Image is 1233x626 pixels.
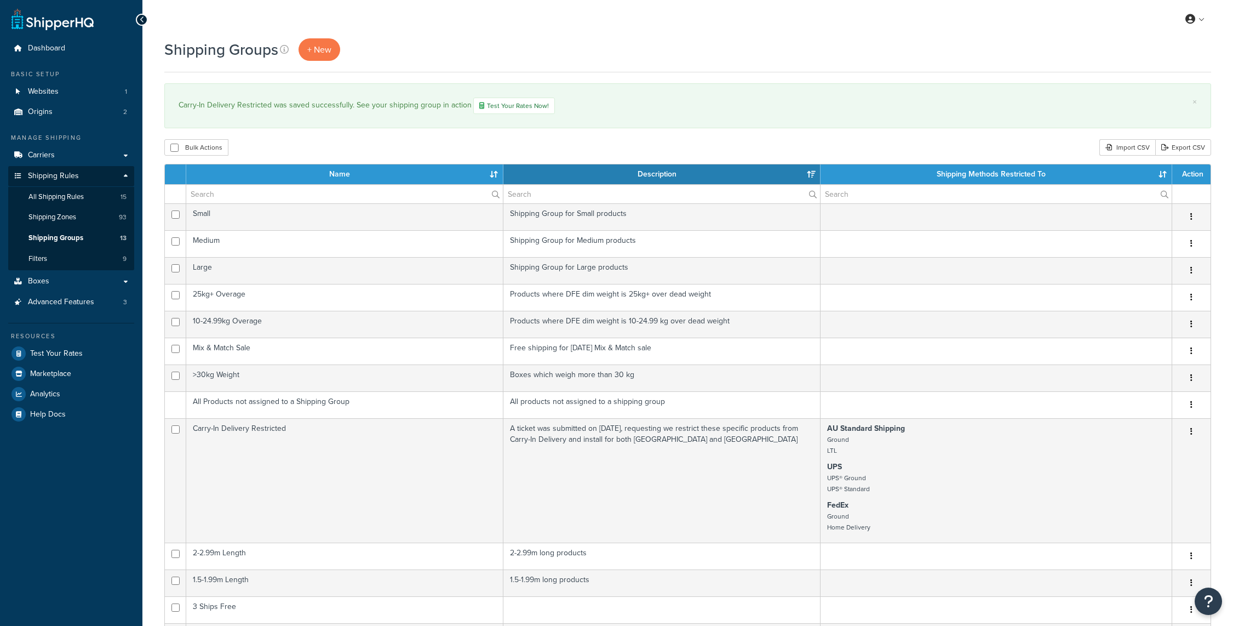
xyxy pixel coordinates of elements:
small: Ground LTL [827,435,849,456]
td: 25kg+ Overage [186,284,503,311]
td: 3 Ships Free [186,596,503,623]
li: Filters [8,249,134,269]
li: Websites [8,82,134,102]
a: Shipping Rules [8,166,134,186]
td: Products where DFE dim weight is 10-24.99 kg over dead weight [503,311,821,338]
div: Import CSV [1099,139,1155,156]
li: Advanced Features [8,292,134,312]
span: 9 [123,254,127,264]
span: Marketplace [30,369,71,379]
a: Test Your Rates [8,344,134,363]
button: Open Resource Center [1195,588,1222,615]
span: 2 [123,107,127,117]
a: Carriers [8,145,134,166]
td: Shipping Group for Medium products [503,230,821,257]
span: 1 [125,87,127,96]
a: Shipping Zones 93 [8,207,134,227]
strong: AU Standard Shipping [827,423,905,434]
span: Shipping Zones [28,213,76,222]
a: Analytics [8,384,134,404]
td: Small [186,203,503,230]
li: All Shipping Rules [8,187,134,207]
span: + New [307,43,331,56]
li: Shipping Zones [8,207,134,227]
td: Medium [186,230,503,257]
th: Name: activate to sort column ascending [186,164,503,184]
a: All Shipping Rules 15 [8,187,134,207]
span: 3 [123,298,127,307]
span: Shipping Groups [28,234,83,243]
a: Test Your Rates Now! [473,98,555,114]
a: Origins 2 [8,102,134,122]
li: Shipping Rules [8,166,134,270]
span: Boxes [28,277,49,286]
span: All Shipping Rules [28,192,84,202]
th: Shipping Methods Restricted To: activate to sort column ascending [821,164,1172,184]
td: Boxes which weigh more than 30 kg [503,365,821,391]
a: Filters 9 [8,249,134,269]
span: Carriers [28,151,55,160]
div: Manage Shipping [8,133,134,143]
small: Ground Home Delivery [827,511,870,532]
td: All products not assigned to a shipping group [503,391,821,418]
a: ShipperHQ Home [12,8,94,30]
button: Bulk Actions [164,139,228,156]
a: Websites 1 [8,82,134,102]
td: A ticket was submitted on [DATE], requesting we restrict these specific products from Carry-In De... [503,418,821,543]
span: Help Docs [30,410,66,419]
span: 13 [120,234,127,243]
span: Test Your Rates [30,349,83,358]
td: Free shipping for [DATE] Mix & Match sale [503,338,821,365]
th: Action [1172,164,1211,184]
td: Shipping Group for Large products [503,257,821,284]
a: Advanced Features 3 [8,292,134,312]
td: 2-2.99m long products [503,543,821,570]
div: Resources [8,332,134,341]
h1: Shipping Groups [164,39,278,60]
a: Marketplace [8,364,134,384]
a: Shipping Groups 13 [8,228,134,248]
a: Dashboard [8,38,134,59]
td: Large [186,257,503,284]
input: Search [186,185,503,203]
div: Carry-In Delivery Restricted was saved successfully. See your shipping group in action [179,98,1197,114]
td: Carry-In Delivery Restricted [186,418,503,543]
td: All Products not assigned to a Shipping Group [186,391,503,418]
span: 93 [119,213,127,222]
td: 10-24.99kg Overage [186,311,503,338]
th: Description: activate to sort column ascending [503,164,821,184]
span: Websites [28,87,59,96]
strong: FedEx [827,499,848,511]
a: × [1192,98,1197,106]
a: + New [299,38,340,61]
td: 1.5-1.99m long products [503,570,821,596]
span: 15 [121,192,127,202]
li: Shipping Groups [8,228,134,248]
span: Advanced Features [28,298,94,307]
a: Export CSV [1155,139,1211,156]
span: Dashboard [28,44,65,53]
td: >30kg Weight [186,365,503,391]
td: Shipping Group for Small products [503,203,821,230]
a: Boxes [8,271,134,292]
span: Shipping Rules [28,172,79,181]
span: Filters [28,254,47,264]
span: Analytics [30,390,60,399]
td: Mix & Match Sale [186,338,503,365]
input: Search [503,185,820,203]
td: 2-2.99m Length [186,543,503,570]
span: Origins [28,107,53,117]
small: UPS® Ground UPS® Standard [827,473,870,494]
div: Basic Setup [8,70,134,79]
a: Help Docs [8,405,134,424]
li: Origins [8,102,134,122]
td: Products where DFE dim weight is 25kg+ over dead weight [503,284,821,311]
strong: UPS [827,461,842,473]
